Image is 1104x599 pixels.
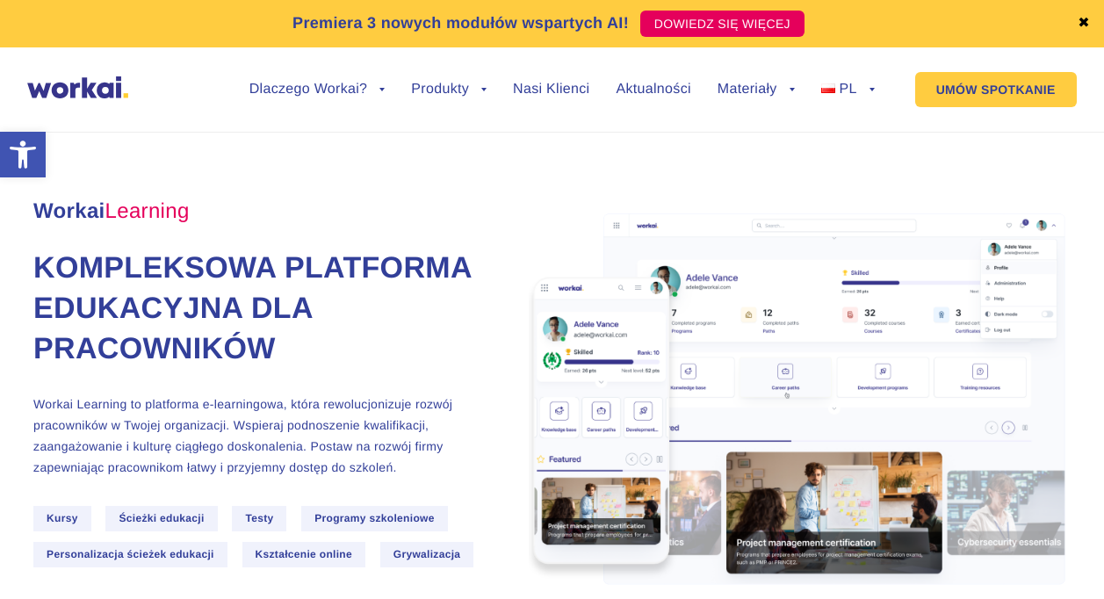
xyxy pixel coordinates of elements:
h1: Kompleksowa platforma edukacyjna dla pracowników [33,249,487,370]
span: Personalizacja ścieżek edukacji [33,542,227,567]
p: Workai Learning to platforma e-learningowa, która rewolucjonizuje rozwój pracowników w Twojej org... [33,393,487,478]
span: PL [839,82,856,97]
span: Ścieżki edukacji [105,506,217,531]
em: Learning [105,199,190,223]
a: UMÓW SPOTKANIE [915,72,1077,107]
a: Aktualności [616,83,690,97]
a: Nasi Klienci [513,83,589,97]
span: Kursy [33,506,91,531]
a: Produkty [411,83,487,97]
span: Kształcenie online [242,542,365,567]
a: DOWIEDZ SIĘ WIĘCEJ [640,11,805,37]
span: Grywalizacja [380,542,474,567]
a: Dlaczego Workai? [249,83,386,97]
span: Programy szkoleniowe [301,506,447,531]
span: Testy [232,506,286,531]
span: Workai [33,180,190,222]
p: Premiera 3 nowych modułów wspartych AI! [292,11,629,35]
a: ✖ [1078,17,1090,31]
a: Materiały [718,83,795,97]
